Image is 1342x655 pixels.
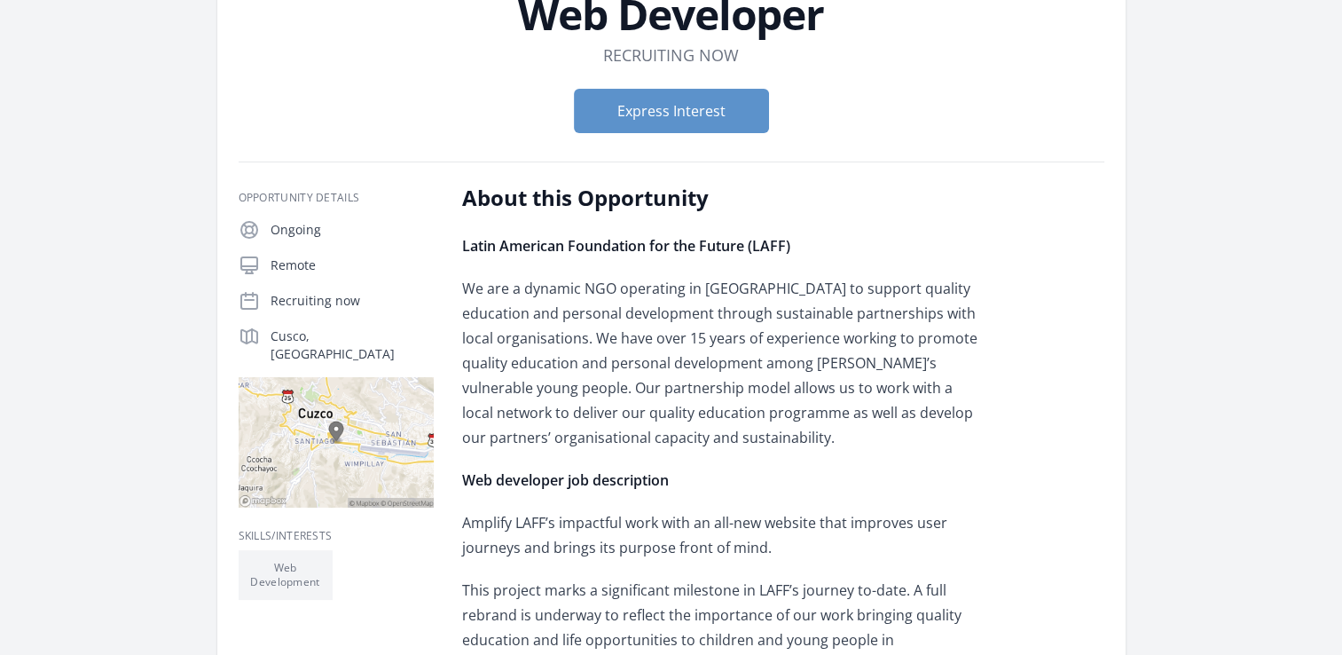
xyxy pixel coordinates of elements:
[271,221,434,239] p: Ongoing
[462,184,981,212] h2: About this Opportunity
[239,529,434,543] h3: Skills/Interests
[462,276,981,450] p: We are a dynamic NGO operating in [GEOGRAPHIC_DATA] to support quality education and personal dev...
[239,550,333,600] li: Web Development
[271,327,434,363] p: Cusco, [GEOGRAPHIC_DATA]
[239,377,434,508] img: Map
[603,43,739,67] dd: Recruiting now
[271,292,434,310] p: Recruiting now
[462,470,669,490] strong: Web developer job description
[574,89,769,133] button: Express Interest
[239,191,434,205] h3: Opportunity Details
[462,510,981,560] p: Amplify LAFF’s impactful work with an all-new website that improves user journeys and brings its ...
[271,256,434,274] p: Remote
[462,236,790,256] strong: Latin American Foundation for the Future (LAFF)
